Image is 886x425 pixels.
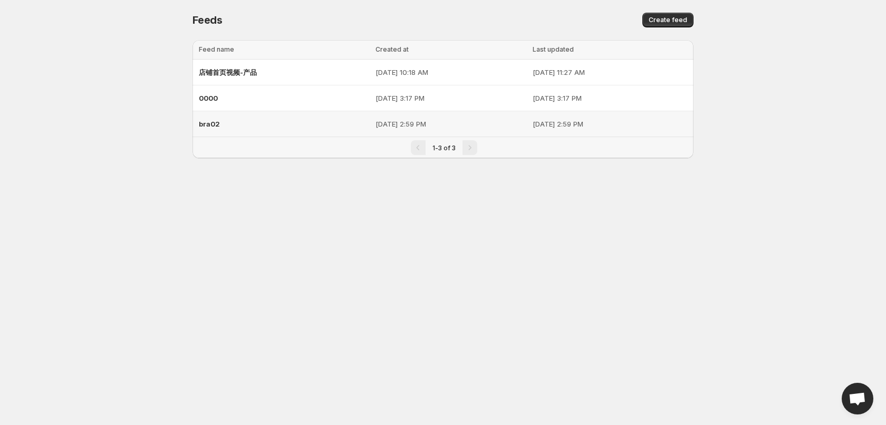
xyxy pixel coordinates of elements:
p: [DATE] 3:17 PM [533,93,687,103]
p: [DATE] 11:27 AM [533,67,687,78]
span: Create feed [649,16,687,24]
p: [DATE] 3:17 PM [375,93,526,103]
span: Feeds [192,14,223,26]
span: Feed name [199,45,234,53]
nav: Pagination [192,137,694,158]
span: Last updated [533,45,574,53]
p: [DATE] 2:59 PM [533,119,687,129]
span: Created at [375,45,409,53]
span: 0000 [199,94,218,102]
span: 店铺首页视频-产品 [199,68,257,76]
p: [DATE] 10:18 AM [375,67,526,78]
button: Create feed [642,13,694,27]
p: [DATE] 2:59 PM [375,119,526,129]
div: Open chat [842,383,873,414]
span: 1-3 of 3 [432,144,456,152]
span: bra02 [199,120,220,128]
